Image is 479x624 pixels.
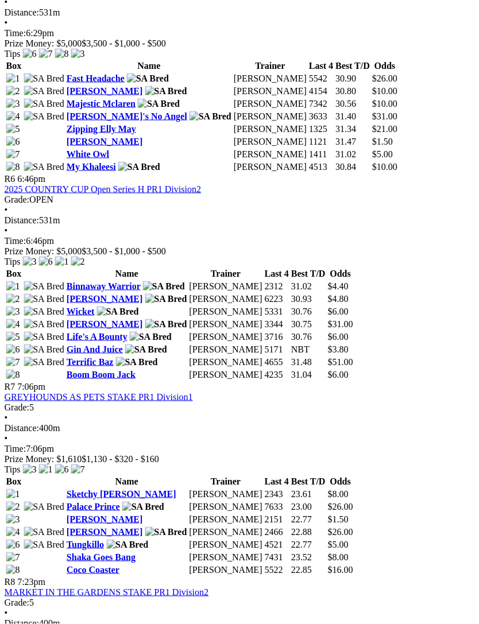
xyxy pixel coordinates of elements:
td: 31.47 [335,136,371,148]
th: Trainer [233,60,307,72]
img: 3 [23,464,37,475]
td: [PERSON_NAME] [233,98,307,110]
th: Trainer [189,268,263,280]
img: 7 [6,357,20,367]
a: White Owl [67,149,109,159]
td: [PERSON_NAME] [233,161,307,173]
span: • [5,205,8,215]
td: 30.75 [291,319,326,330]
a: [PERSON_NAME] [67,86,142,96]
a: 2025 COUNTRY CUP Open Series H PR1 Division2 [5,184,201,194]
span: Time: [5,236,26,246]
td: 23.61 [291,489,326,500]
img: SA Bred [143,281,185,292]
img: SA Bred [24,540,65,550]
span: $4.80 [328,294,349,304]
div: 5 [5,598,474,608]
th: Last 4 [308,60,334,72]
td: [PERSON_NAME] [189,281,263,292]
td: [PERSON_NAME] [189,306,263,317]
img: SA Bred [97,307,139,317]
span: $6.00 [328,307,349,316]
td: 3633 [308,111,334,122]
td: 2151 [264,514,289,525]
td: 4235 [264,369,289,381]
th: Trainer [189,476,263,487]
td: 2466 [264,526,289,538]
div: 7:06pm [5,444,474,454]
span: R6 [5,174,16,184]
a: [PERSON_NAME] [67,137,142,146]
img: 3 [71,49,85,59]
span: Box [6,476,22,486]
span: $3.80 [328,344,349,354]
td: [PERSON_NAME] [189,501,263,513]
span: • [5,413,8,423]
td: [PERSON_NAME] [189,489,263,500]
th: Odds [372,60,398,72]
a: [PERSON_NAME]'s No Angel [67,111,187,121]
span: $8.00 [328,552,349,562]
img: 7 [71,464,85,475]
img: SA Bred [122,502,164,512]
td: 30.76 [291,331,326,343]
a: [PERSON_NAME] [67,527,142,537]
span: $3,500 - $1,000 - $500 [82,246,167,256]
span: $1,130 - $320 - $160 [82,454,160,464]
span: $4.40 [328,281,349,291]
div: 400m [5,423,474,433]
td: 2312 [264,281,289,292]
img: SA Bred [24,162,65,172]
td: [PERSON_NAME] [189,293,263,305]
span: 6:46pm [18,174,46,184]
td: 30.80 [335,86,371,97]
img: SA Bred [118,162,160,172]
img: SA Bred [145,319,187,330]
img: SA Bred [24,502,65,512]
span: Time: [5,28,26,38]
div: 531m [5,215,474,226]
img: 6 [6,540,20,550]
span: Grade: [5,402,30,412]
img: 2 [71,257,85,267]
span: $3,500 - $1,000 - $500 [82,38,167,48]
a: My Khaleesi [67,162,116,172]
td: 31.04 [291,369,326,381]
img: 2 [6,86,20,96]
span: Tips [5,257,21,266]
a: Palace Prince [67,502,120,511]
td: [PERSON_NAME] [233,73,307,84]
img: 5 [6,332,20,342]
span: $16.00 [328,565,353,575]
td: 7342 [308,98,334,110]
th: Name [66,476,188,487]
span: $1.50 [328,514,349,524]
img: 3 [23,257,37,267]
span: • [5,18,8,28]
td: 7633 [264,501,289,513]
img: SA Bred [24,319,65,330]
td: [PERSON_NAME] [189,514,263,525]
td: 30.76 [291,306,326,317]
img: 1 [55,257,69,267]
img: SA Bred [24,357,65,367]
img: 1 [6,489,20,499]
td: 31.02 [291,281,326,292]
span: $10.00 [372,99,397,108]
span: $21.00 [372,124,397,134]
td: 4154 [308,86,334,97]
span: $26.00 [372,73,397,83]
td: [PERSON_NAME] [189,564,263,576]
td: 4521 [264,539,289,551]
td: 22.85 [291,564,326,576]
td: [PERSON_NAME] [189,344,263,355]
th: Best T/D [335,60,371,72]
a: Life's A Bounty [67,332,128,342]
td: 6223 [264,293,289,305]
td: 5542 [308,73,334,84]
span: $26.00 [328,502,353,511]
a: Sketchy [PERSON_NAME] [67,489,176,499]
a: Coco Coaster [67,565,119,575]
th: Odds [327,476,354,487]
span: $5.00 [372,149,393,159]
